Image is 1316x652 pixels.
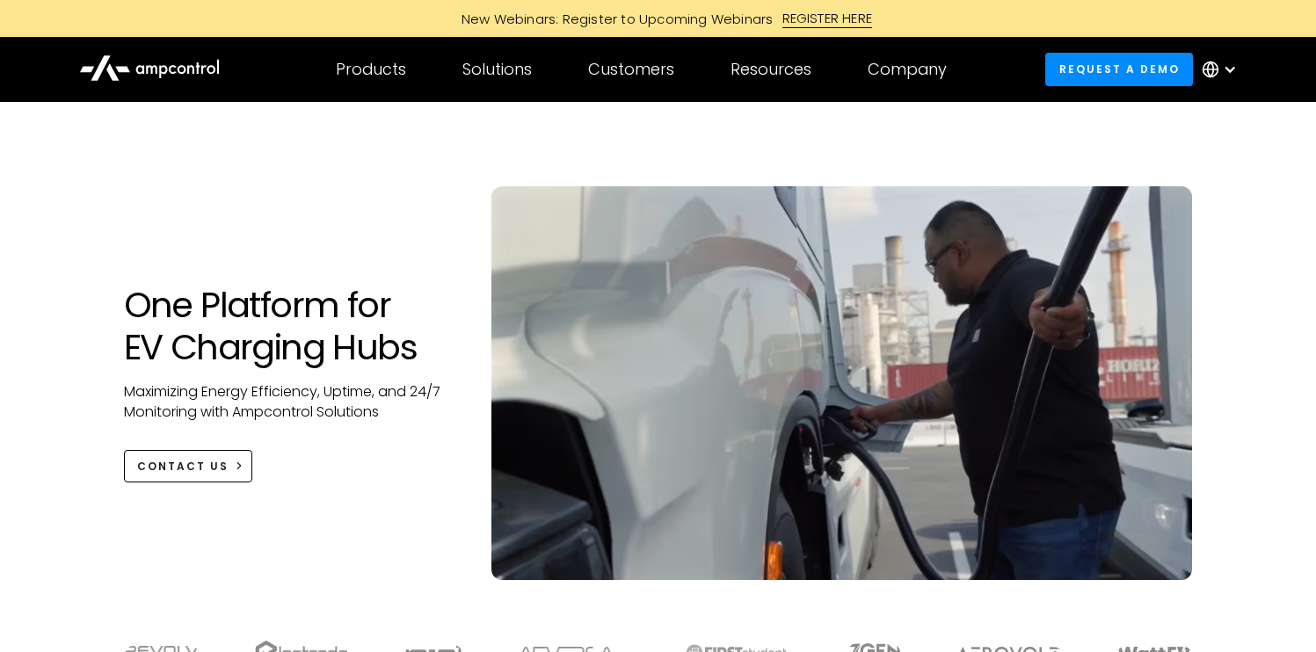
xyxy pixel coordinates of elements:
[137,459,229,475] div: CONTACT US
[462,60,532,79] div: Solutions
[1045,53,1193,85] a: Request a demo
[731,60,811,79] div: Resources
[124,382,457,422] p: Maximizing Energy Efficiency, Uptime, and 24/7 Monitoring with Ampcontrol Solutions
[444,10,782,28] div: New Webinars: Register to Upcoming Webinars
[336,60,406,79] div: Products
[124,284,457,368] h1: One Platform for EV Charging Hubs
[868,60,947,79] div: Company
[782,9,873,28] div: REGISTER HERE
[124,450,253,482] a: CONTACT US
[588,60,674,79] div: Customers
[263,9,1054,28] a: New Webinars: Register to Upcoming WebinarsREGISTER HERE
